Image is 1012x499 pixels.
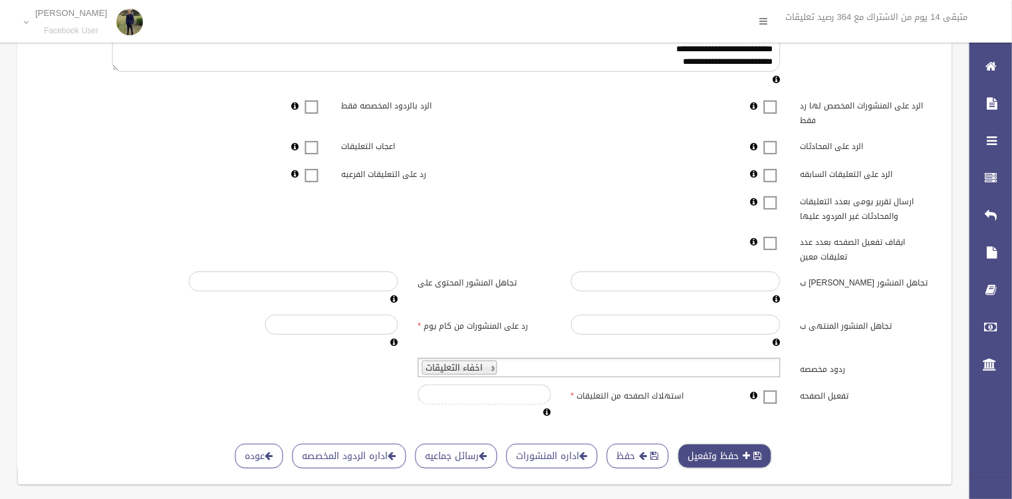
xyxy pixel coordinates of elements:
label: تجاهل المنشور المحتوى على [408,271,561,290]
label: تفعيل الصفحه [791,385,944,403]
label: رد على التعليقات الفرعيه [332,163,485,182]
label: الرد على التعليقات السابقه [791,163,944,182]
a: عوده [235,444,283,468]
label: الرد على المحادثات [791,136,944,154]
label: ردود مخصصه [791,358,944,377]
label: الرد على المنشورات المخصص لها رد فقط [791,95,944,128]
span: اخفاء التعليقات [426,359,483,376]
a: اداره الردود المخصصه [293,444,406,468]
label: ارسال تقرير يومى بعدد التعليقات والمحادثات غير المردود عليها [791,191,944,224]
button: حفظ وتفعيل [678,444,772,468]
label: الرد بالردود المخصصه فقط [332,95,485,114]
label: استهلاك الصفحه من التعليقات [561,385,714,403]
p: [PERSON_NAME] [35,8,107,18]
a: رسائل جماعيه [416,444,497,468]
a: اداره المنشورات [507,444,598,468]
label: تجاهل المنشور المنتهى ب [791,315,944,333]
label: تجاهل المنشور [PERSON_NAME] ب [791,271,944,290]
label: اعجاب التعليقات [332,136,485,154]
label: رد على المنشورات من كام يوم [408,315,561,333]
button: حفظ [607,444,669,468]
small: Facebook User [35,26,107,36]
label: ايقاف تفعيل الصفحه بعدد عدد تعليقات معين [791,231,944,264]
